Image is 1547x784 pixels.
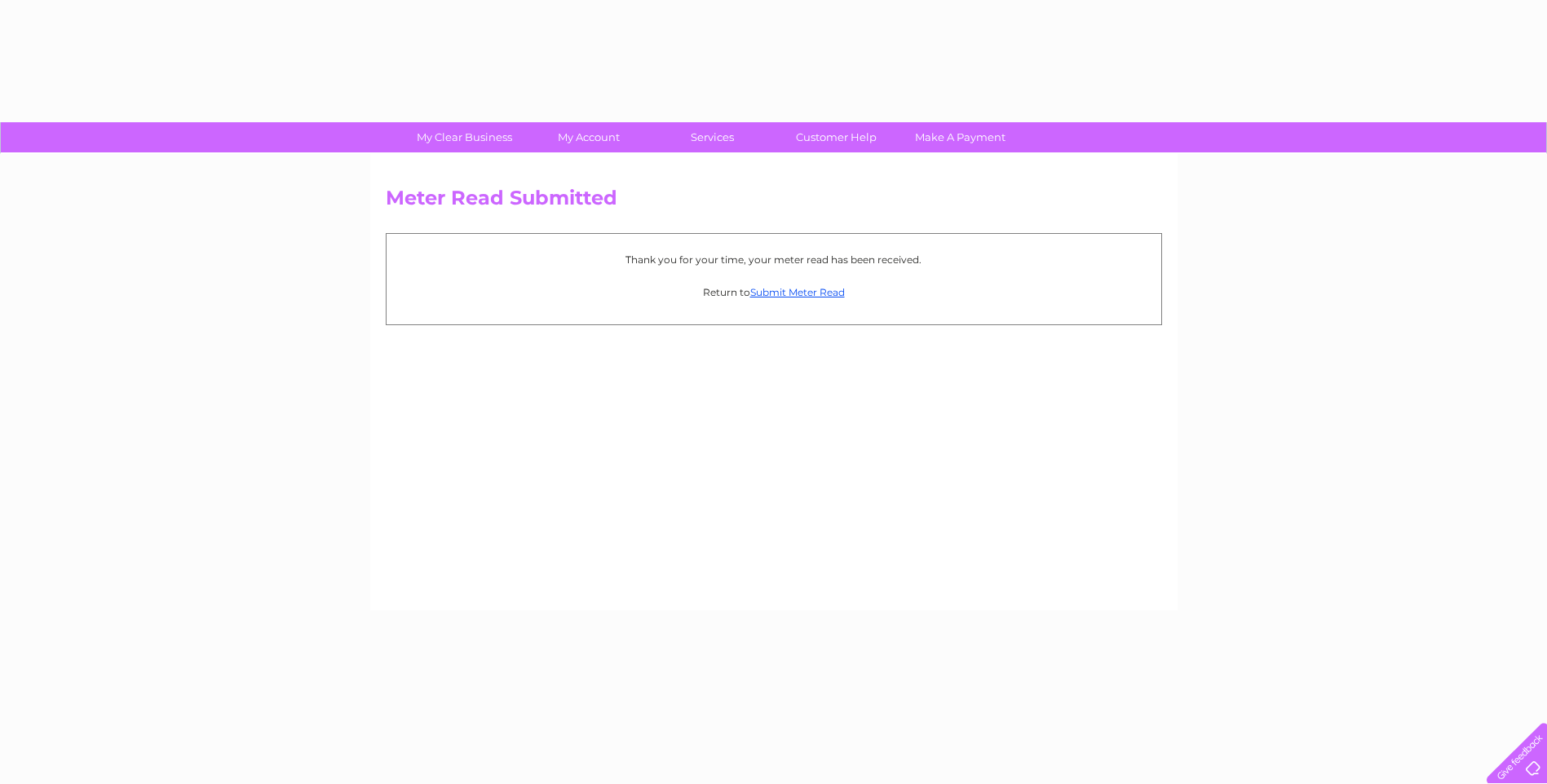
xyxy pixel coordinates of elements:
[645,122,780,152] a: Services
[893,122,1028,152] a: Make A Payment
[386,187,1162,218] h2: Meter Read Submitted
[395,252,1153,267] p: Thank you for your time, your meter read has been received.
[521,122,656,152] a: My Account
[397,122,532,152] a: My Clear Business
[750,286,845,298] a: Submit Meter Read
[769,122,904,152] a: Customer Help
[395,284,1153,300] p: Return to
